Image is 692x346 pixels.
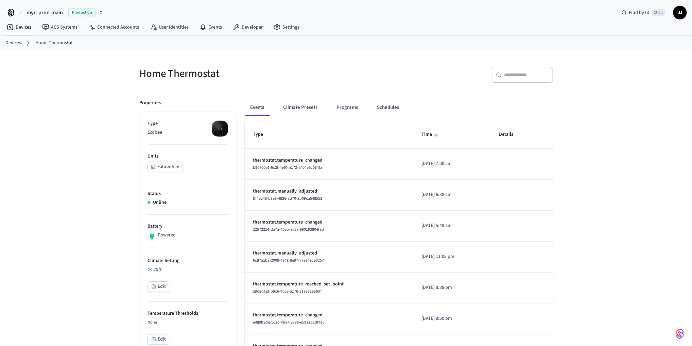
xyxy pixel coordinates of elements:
[227,21,268,33] a: Developer
[148,334,169,345] button: Edit
[148,310,228,317] p: Temperature Thresholds
[253,188,405,195] p: thermostat.manually_adjusted
[278,99,323,116] button: Climate Presets
[27,9,63,17] span: myq-prod-main
[148,190,228,197] p: Status
[245,99,270,116] button: Events
[253,219,405,226] p: thermostat.temperature_changed
[83,21,144,33] a: Connected Accounts
[421,160,482,167] p: [DATE] 7:00 am
[148,319,157,325] span: None
[35,39,73,47] a: Home Thermostat
[371,99,404,116] button: Schedules
[253,281,405,288] p: thermostat.temperature_reached_set_point
[144,21,194,33] a: User Identities
[211,120,228,137] img: ecobee_lite_3
[158,232,176,239] p: Powered
[421,315,482,322] p: [DATE] 8:30 pm
[253,250,405,257] p: thermostat.manually_adjusted
[499,129,522,140] span: Details
[331,99,363,116] button: Programs
[253,289,322,294] span: a9d2dfa3-b9c6-4c68-a176-31a6716af6ff
[153,199,167,206] p: Online
[673,6,687,19] button: JJ
[676,328,684,339] img: SeamLogoGradient.69752ec5.svg
[253,165,322,170] span: b90700e1-6c2f-4ef0-b172-a404e6c084fa
[148,129,228,136] p: Ecobee
[148,120,228,127] p: Type
[139,67,342,81] h5: Home Thermostat
[148,162,183,172] button: Fahrenheit
[421,284,482,291] p: [DATE] 8:38 pm
[253,258,324,263] span: 6c87a1b3-2009-4341-9e97-77e849ce0257
[253,157,405,164] p: thermostat.temperature_changed
[139,99,161,106] p: Properties
[37,21,83,33] a: ACS Systems
[421,253,482,260] p: [DATE] 11:08 pm
[148,266,228,273] div: 79 °F
[253,196,322,201] span: fff4aa48-b3e9-4836-ad70-2b09ca548553
[253,227,324,232] span: 22573214-da7a-40eb-acaa-690193804f8d
[1,21,37,33] a: Devices
[253,312,405,319] p: thermostat.temperature_changed
[674,6,686,19] span: JJ
[652,9,665,16] span: Ctrl K
[268,21,305,33] a: Settings
[253,129,272,140] span: Type
[148,153,228,160] p: Units
[421,191,482,198] p: [DATE] 6:38 am
[148,223,228,230] p: Battery
[421,222,482,229] p: [DATE] 5:48 am
[148,281,169,292] button: Edit
[629,9,650,16] span: Find by ID
[68,8,96,17] span: Production
[194,21,227,33] a: Events
[253,319,325,325] span: e489b9de-562c-4ba7-8386-e59a2b1df4e5
[616,6,670,19] div: Find by IDCtrl K
[5,39,21,47] a: Devices
[148,257,228,264] p: Climate Setting
[421,129,440,140] span: Time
